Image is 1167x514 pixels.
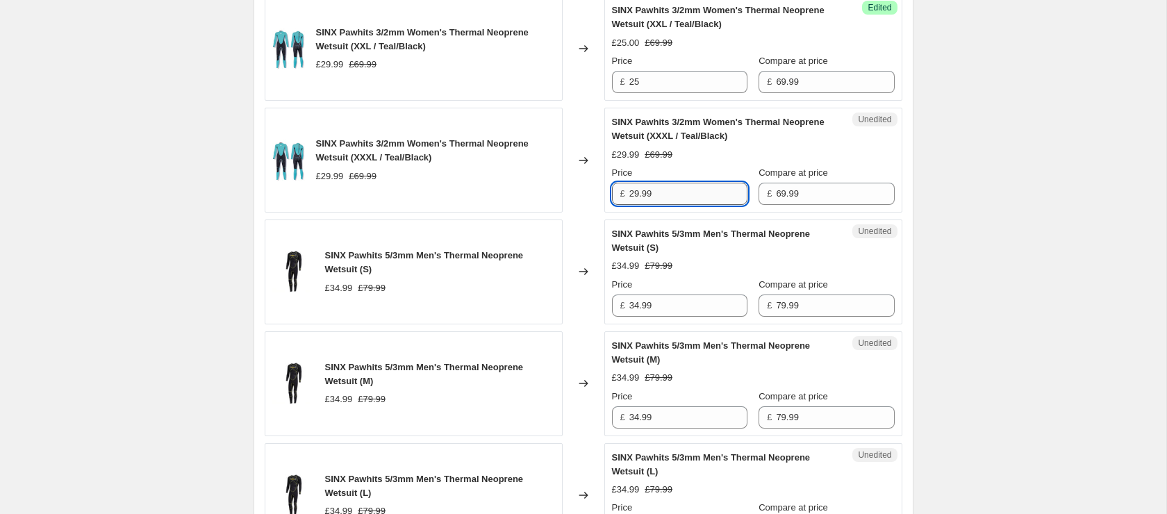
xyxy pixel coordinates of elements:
[272,140,305,181] img: 3bfb7acaf943b4144a2abd302bf53906_311798ca-2a7f-40d7-be58-bc4ff161465e_80x.webp
[645,38,672,48] span: £69.99
[620,300,625,310] span: £
[858,114,891,125] span: Unedited
[325,362,524,386] span: SINX Pawhits 5/3mm Men's Thermal Neoprene Wetsuit (M)
[759,56,828,66] span: Compare at price
[612,502,633,513] span: Price
[358,394,386,404] span: £79.99
[612,229,811,253] span: SINX Pawhits 5/3mm Men's Thermal Neoprene Wetsuit (S)
[272,28,305,69] img: 3bfb7acaf943b4144a2abd302bf53906_311798ca-2a7f-40d7-be58-bc4ff161465e_80x.webp
[316,138,529,163] span: SINX Pawhits 3/2mm Women's Thermal Neoprene Wetsuit (XXXL / Teal/Black)
[612,340,811,365] span: SINX Pawhits 5/3mm Men's Thermal Neoprene Wetsuit (M)
[767,300,772,310] span: £
[759,279,828,290] span: Compare at price
[316,59,344,69] span: £29.99
[325,250,524,274] span: SINX Pawhits 5/3mm Men's Thermal Neoprene Wetsuit (S)
[349,171,376,181] span: £69.99
[349,59,376,69] span: £69.99
[612,149,640,160] span: £29.99
[325,283,353,293] span: £34.99
[759,167,828,178] span: Compare at price
[612,117,825,141] span: SINX Pawhits 3/2mm Women's Thermal Neoprene Wetsuit (XXXL / Teal/Black)
[767,412,772,422] span: £
[272,363,314,404] img: s-l1600-3_15e438d0-22a3-4d93-b84d-0d6f9e29eb05_80x.webp
[645,149,672,160] span: £69.99
[612,5,825,29] span: SINX Pawhits 3/2mm Women's Thermal Neoprene Wetsuit (XXL / Teal/Black)
[316,27,529,51] span: SINX Pawhits 3/2mm Women's Thermal Neoprene Wetsuit (XXL / Teal/Black)
[759,502,828,513] span: Compare at price
[858,338,891,349] span: Unedited
[612,56,633,66] span: Price
[767,188,772,199] span: £
[645,484,672,495] span: £79.99
[620,188,625,199] span: £
[612,391,633,401] span: Price
[858,226,891,237] span: Unedited
[612,279,633,290] span: Price
[316,171,344,181] span: £29.99
[868,2,891,13] span: Edited
[612,38,640,48] span: £25.00
[767,76,772,87] span: £
[858,449,891,461] span: Unedited
[612,260,640,271] span: £34.99
[645,260,672,271] span: £79.99
[620,76,625,87] span: £
[612,452,811,476] span: SINX Pawhits 5/3mm Men's Thermal Neoprene Wetsuit (L)
[612,372,640,383] span: £34.99
[612,484,640,495] span: £34.99
[645,372,672,383] span: £79.99
[358,283,386,293] span: £79.99
[325,394,353,404] span: £34.99
[612,167,633,178] span: Price
[759,391,828,401] span: Compare at price
[272,251,314,292] img: s-l1600-3_15e438d0-22a3-4d93-b84d-0d6f9e29eb05_80x.webp
[620,412,625,422] span: £
[325,474,524,498] span: SINX Pawhits 5/3mm Men's Thermal Neoprene Wetsuit (L)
